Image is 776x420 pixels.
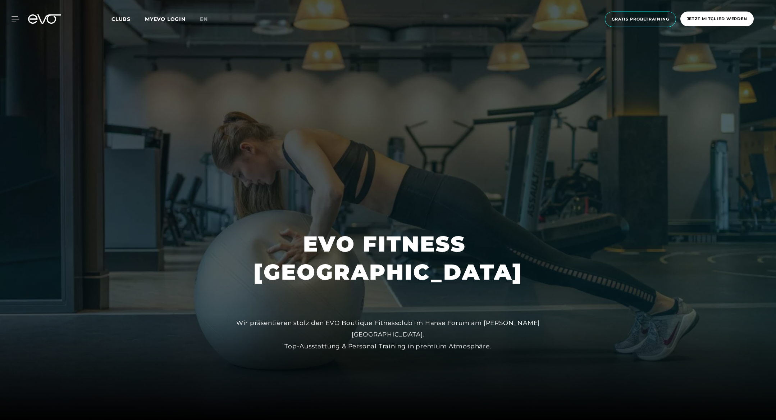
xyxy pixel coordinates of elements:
[145,16,186,22] a: MYEVO LOGIN
[200,15,216,23] a: en
[200,16,208,22] span: en
[111,16,131,22] span: Clubs
[254,230,522,286] h1: EVO FITNESS [GEOGRAPHIC_DATA]
[678,12,756,27] a: Jetzt Mitglied werden
[226,317,550,352] div: Wir präsentieren stolz den EVO Boutique Fitnessclub im Hanse Forum am [PERSON_NAME][GEOGRAPHIC_DA...
[612,16,669,22] span: Gratis Probetraining
[687,16,747,22] span: Jetzt Mitglied werden
[111,15,145,22] a: Clubs
[603,12,678,27] a: Gratis Probetraining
